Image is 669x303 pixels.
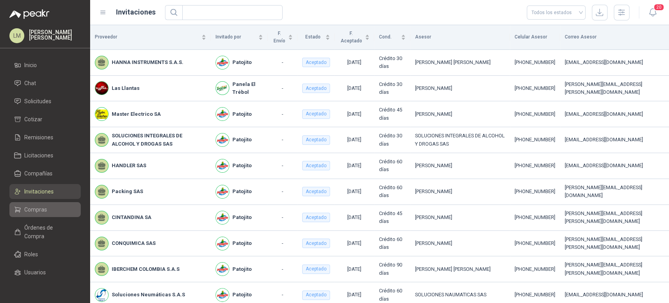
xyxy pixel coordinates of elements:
[565,291,664,299] div: [EMAIL_ADDRESS][DOMAIN_NAME]
[515,136,555,144] div: [PHONE_NUMBER]
[379,106,406,122] div: Crédito 45 días
[112,162,146,170] b: HANDLER SAS
[268,25,297,50] th: F. Envío
[9,76,81,91] a: Chat
[112,58,183,66] b: HANNA INSTRUMENTS S.A.S.
[95,82,108,95] img: Company Logo
[232,214,252,221] b: Patojito
[347,214,361,220] span: [DATE]
[347,266,361,272] span: [DATE]
[379,184,406,200] div: Crédito 60 días
[415,132,505,148] div: SOLUCIONES INTEGRALES DE ALCOHOL Y DROGAS SAS
[565,184,664,200] div: [PERSON_NAME][EMAIL_ADDRESS][DOMAIN_NAME]
[9,148,81,163] a: Licitaciones
[565,261,664,277] div: [PERSON_NAME][EMAIL_ADDRESS][PERSON_NAME][DOMAIN_NAME]
[9,94,81,109] a: Solicitudes
[379,33,400,41] span: Cond.
[216,288,229,301] img: Company Logo
[232,136,252,144] b: Patojito
[216,263,229,276] img: Company Logo
[211,25,268,50] th: Invitado por
[282,59,283,65] span: -
[415,110,505,118] div: [PERSON_NAME]
[302,84,330,93] div: Aceptado
[565,210,664,226] div: [PERSON_NAME][EMAIL_ADDRESS][PERSON_NAME][DOMAIN_NAME]
[112,291,185,299] b: Soluciones Neumáticas S.A.S
[302,187,330,196] div: Aceptado
[282,292,283,298] span: -
[515,214,555,221] div: [PHONE_NUMBER]
[347,137,361,142] span: [DATE]
[112,132,206,148] b: SOLUCIONES INTEGRALES DE ALCOHOL Y DROGAS SAS
[232,188,252,195] b: Patojito
[112,110,161,118] b: Master Electrico SA
[379,210,406,226] div: Crédito 45 días
[24,97,51,106] span: Solicitudes
[379,132,406,148] div: Crédito 30 días
[515,291,555,299] div: [PHONE_NUMBER]
[95,33,200,41] span: Proveedor
[95,288,108,301] img: Company Logo
[282,111,283,117] span: -
[515,110,555,118] div: [PHONE_NUMBER]
[9,202,81,217] a: Compras
[302,161,330,170] div: Aceptado
[415,265,505,273] div: [PERSON_NAME] [PERSON_NAME]
[9,265,81,280] a: Usuarios
[9,166,81,181] a: Compañías
[24,250,38,259] span: Roles
[24,187,54,196] span: Invitaciones
[302,290,330,300] div: Aceptado
[282,214,283,220] span: -
[216,108,229,120] img: Company Logo
[232,110,252,118] b: Patojito
[339,30,363,45] span: F. Aceptado
[347,240,361,246] span: [DATE]
[515,239,555,247] div: [PHONE_NUMBER]
[112,214,151,221] b: CINTANDINA SA
[232,80,263,97] b: Panela El Trébol
[302,33,324,41] span: Estado
[379,55,406,71] div: Crédito 30 días
[216,82,229,95] img: Company Logo
[232,58,252,66] b: Patojito
[232,162,252,170] b: Patojito
[232,265,252,273] b: Patojito
[24,205,47,214] span: Compras
[347,111,361,117] span: [DATE]
[347,188,361,194] span: [DATE]
[112,239,156,247] b: CONQUIMICA SAS
[374,25,411,50] th: Cond.
[515,58,555,66] div: [PHONE_NUMBER]
[515,188,555,195] div: [PHONE_NUMBER]
[232,239,252,247] b: Patojito
[653,4,664,11] span: 20
[282,85,283,91] span: -
[302,135,330,145] div: Aceptado
[565,162,664,170] div: [EMAIL_ADDRESS][DOMAIN_NAME]
[302,213,330,222] div: Aceptado
[282,188,283,194] span: -
[297,25,335,50] th: Estado
[24,61,37,69] span: Inicio
[216,185,229,198] img: Company Logo
[216,211,229,224] img: Company Logo
[565,235,664,252] div: [PERSON_NAME][EMAIL_ADDRESS][PERSON_NAME][DOMAIN_NAME]
[379,287,406,303] div: Crédito 60 días
[282,240,283,246] span: -
[302,265,330,274] div: Aceptado
[379,158,406,174] div: Crédito 60 días
[347,85,361,91] span: [DATE]
[90,25,211,50] th: Proveedor
[9,28,24,43] div: LM
[347,292,361,298] span: [DATE]
[9,184,81,199] a: Invitaciones
[415,58,505,66] div: [PERSON_NAME] [PERSON_NAME]
[645,5,660,20] button: 20
[379,80,406,97] div: Crédito 30 días
[565,80,664,97] div: [PERSON_NAME][EMAIL_ADDRESS][PERSON_NAME][DOMAIN_NAME]
[9,220,81,244] a: Órdenes de Compra
[216,133,229,146] img: Company Logo
[347,162,361,168] span: [DATE]
[565,110,664,118] div: [EMAIL_ADDRESS][DOMAIN_NAME]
